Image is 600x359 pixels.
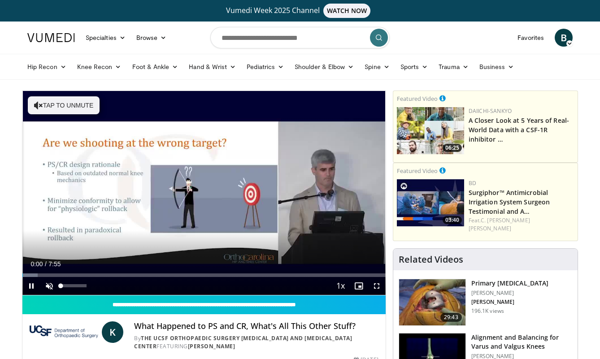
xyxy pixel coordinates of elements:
[474,58,520,76] a: Business
[397,107,464,154] a: 06:25
[397,95,438,103] small: Featured Video
[469,216,530,232] a: C. [PERSON_NAME] [PERSON_NAME]
[332,277,350,295] button: Playback Rate
[241,58,289,76] a: Pediatrics
[469,188,550,216] a: Surgiphor™ Antimicrobial Irrigation System Surgeon Testimonial and A…
[72,58,127,76] a: Knee Recon
[399,279,572,326] a: 29:43 Primary [MEDICAL_DATA] [PERSON_NAME] [PERSON_NAME] 196.1K views
[555,29,573,47] a: B
[289,58,359,76] a: Shoulder & Elbow
[22,273,386,277] div: Progress Bar
[48,260,61,268] span: 7:55
[30,260,43,268] span: 0:00
[61,284,86,287] div: Volume Level
[359,58,395,76] a: Spine
[469,216,574,233] div: Feat.
[28,96,100,114] button: Tap to unmute
[22,277,40,295] button: Pause
[22,58,72,76] a: Hip Recon
[27,33,75,42] img: VuMedi Logo
[433,58,474,76] a: Trauma
[395,58,434,76] a: Sports
[469,107,512,115] a: Daiichi-Sankyo
[29,4,571,18] a: Vumedi Week 2025 ChannelWATCH NOW
[131,29,172,47] a: Browse
[368,277,386,295] button: Fullscreen
[471,290,548,297] p: [PERSON_NAME]
[40,277,58,295] button: Unmute
[134,321,378,331] h4: What Happened to PS and CR, What's All This Other Stuff?
[469,116,569,143] a: A Closer Look at 5 Years of Real-World Data with a CSF-1R inhibitor …
[397,179,464,226] img: 70422da6-974a-44ac-bf9d-78c82a89d891.150x105_q85_crop-smart_upscale.jpg
[399,279,465,326] img: 297061_3.png.150x105_q85_crop-smart_upscale.jpg
[397,179,464,226] a: 03:40
[323,4,371,18] span: WATCH NOW
[45,260,47,268] span: /
[443,216,462,224] span: 03:40
[397,167,438,175] small: Featured Video
[188,342,235,350] a: [PERSON_NAME]
[127,58,184,76] a: Foot & Ankle
[397,107,464,154] img: 93c22cae-14d1-47f0-9e4a-a244e824b022.png.150x105_q85_crop-smart_upscale.jpg
[469,179,476,187] a: BD
[443,144,462,152] span: 06:25
[102,321,123,343] a: K
[471,279,548,288] h3: Primary [MEDICAL_DATA]
[440,313,462,322] span: 29:43
[399,254,463,265] h4: Related Videos
[22,91,386,295] video-js: Video Player
[471,333,572,351] h3: Alignment and Balancing for Varus and Valgus Knees
[134,334,352,350] a: The UCSF Orthopaedic Surgery [MEDICAL_DATA] and [MEDICAL_DATA] Center
[80,29,131,47] a: Specialties
[512,29,549,47] a: Favorites
[471,307,504,315] p: 196.1K views
[30,321,98,343] img: The UCSF Orthopaedic Surgery Arthritis and Joint Replacement Center
[183,58,241,76] a: Hand & Wrist
[210,27,390,48] input: Search topics, interventions
[471,298,548,306] p: [PERSON_NAME]
[134,334,378,350] div: By FEATURING
[350,277,368,295] button: Enable picture-in-picture mode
